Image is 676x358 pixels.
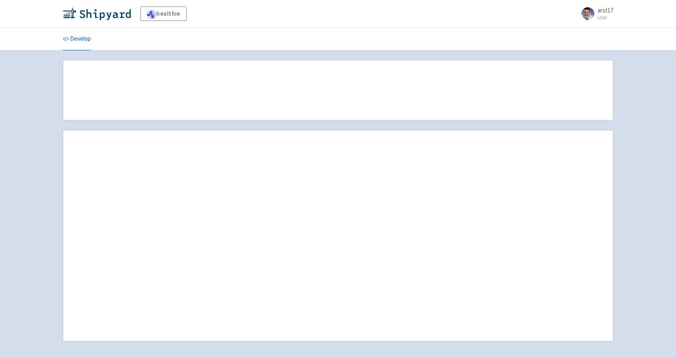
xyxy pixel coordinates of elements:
[63,7,131,20] img: Shipyard logo
[577,7,613,20] a: arst17 User
[140,6,187,21] a: healthie
[63,28,91,50] a: Develop
[598,15,613,20] small: User
[598,6,613,14] span: arst17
